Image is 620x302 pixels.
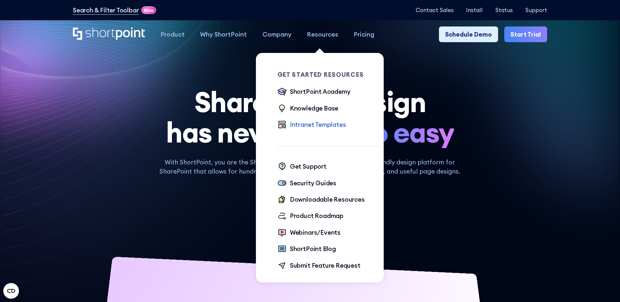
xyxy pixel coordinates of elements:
[277,195,365,205] a: Downloadable Resources
[277,211,344,221] a: Product Roadmap
[290,178,336,188] div: Security Guides
[277,120,346,130] a: Intranet Templates
[354,30,374,39] div: Pricing
[290,120,346,129] div: Intranet Templates
[277,178,336,189] a: Security Guides
[307,30,338,39] div: Resources
[416,7,454,13] a: Contact Sales
[277,261,360,271] a: Submit Feature Request
[439,26,498,42] a: Schedule Demo
[277,87,351,97] a: ShortPoint Academy
[290,104,338,113] div: Knowledge Base
[290,162,327,171] div: Get Support
[160,30,185,39] div: Product
[290,244,336,253] div: ShortPoint Blog
[359,117,454,148] span: so easy
[277,72,380,78] div: Get Started Resources
[200,30,247,39] div: Why ShortPoint
[193,26,255,42] a: Why ShortPoint
[73,27,145,41] a: Home
[290,211,344,220] div: Product Roadmap
[255,26,299,42] a: Company
[290,228,341,237] div: Webinars/Events
[3,283,19,299] button: Open CMP widget
[73,87,547,148] h1: SharePoint Design has never been
[525,7,547,13] a: Support
[290,87,351,96] div: ShortPoint Academy
[290,261,360,270] div: Submit Feature Request
[495,7,513,13] a: Status
[587,271,620,302] iframe: Chat Widget
[277,244,336,254] a: ShortPoint Blog
[277,228,341,238] a: Webinars/Events
[153,26,192,42] a: Product
[262,30,292,39] div: Company
[290,195,365,204] div: Downloadable Resources
[504,26,547,42] a: Start Trial
[299,26,346,42] a: Resources
[277,104,338,114] a: Knowledge Base
[346,26,382,42] a: Pricing
[466,7,483,13] a: Install
[73,6,139,15] a: Search & Filter Toolbar
[277,162,327,172] a: Get Support
[153,158,467,176] p: With ShortPoint, you are the SharePoint Designer. ShortPoint is a user-friendly design platform f...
